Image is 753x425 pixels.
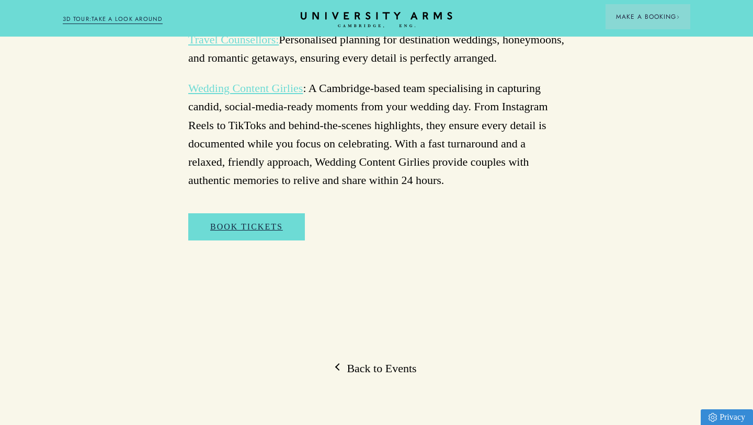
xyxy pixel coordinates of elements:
[606,4,690,29] button: Make a BookingArrow icon
[676,15,680,19] img: Arrow icon
[301,12,452,28] a: Home
[616,12,680,21] span: Make a Booking
[188,30,565,67] p: Personalised planning for destination weddings, honeymoons, and romantic getaways, ensuring every...
[63,15,163,24] a: 3D TOUR:TAKE A LOOK AROUND
[701,409,753,425] a: Privacy
[188,33,279,46] a: Travel Counsellors:
[188,79,565,189] p: : A Cambridge-based team specialising in capturing candid, social-media-ready moments from your w...
[188,213,305,240] a: Book Tickets
[709,413,717,422] img: Privacy
[336,361,416,376] a: Back to Events
[188,82,303,95] a: Wedding Content Girlies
